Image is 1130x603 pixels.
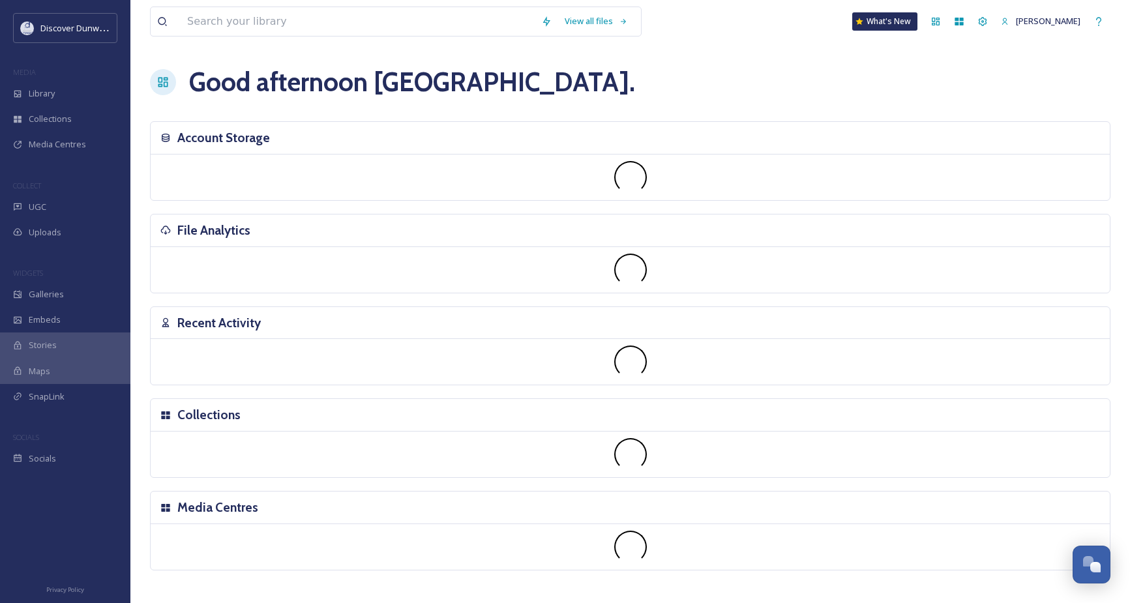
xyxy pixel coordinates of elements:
[13,67,36,77] span: MEDIA
[177,498,258,517] h3: Media Centres
[1016,15,1080,27] span: [PERSON_NAME]
[46,585,84,594] span: Privacy Policy
[29,201,46,213] span: UGC
[29,226,61,239] span: Uploads
[21,22,34,35] img: 696246f7-25b9-4a35-beec-0db6f57a4831.png
[29,87,55,100] span: Library
[29,452,56,465] span: Socials
[29,314,61,326] span: Embeds
[29,390,65,403] span: SnapLink
[13,181,41,190] span: COLLECT
[177,128,270,147] h3: Account Storage
[852,12,917,31] a: What's New
[177,221,250,240] h3: File Analytics
[46,581,84,596] a: Privacy Policy
[13,432,39,442] span: SOCIALS
[177,314,261,332] h3: Recent Activity
[29,288,64,301] span: Galleries
[189,63,635,102] h1: Good afternoon [GEOGRAPHIC_DATA] .
[994,8,1087,34] a: [PERSON_NAME]
[13,268,43,278] span: WIDGETS
[29,365,50,377] span: Maps
[177,405,241,424] h3: Collections
[40,22,119,34] span: Discover Dunwoody
[29,339,57,351] span: Stories
[1073,546,1110,583] button: Open Chat
[558,8,634,34] a: View all files
[181,7,535,36] input: Search your library
[29,113,72,125] span: Collections
[29,138,86,151] span: Media Centres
